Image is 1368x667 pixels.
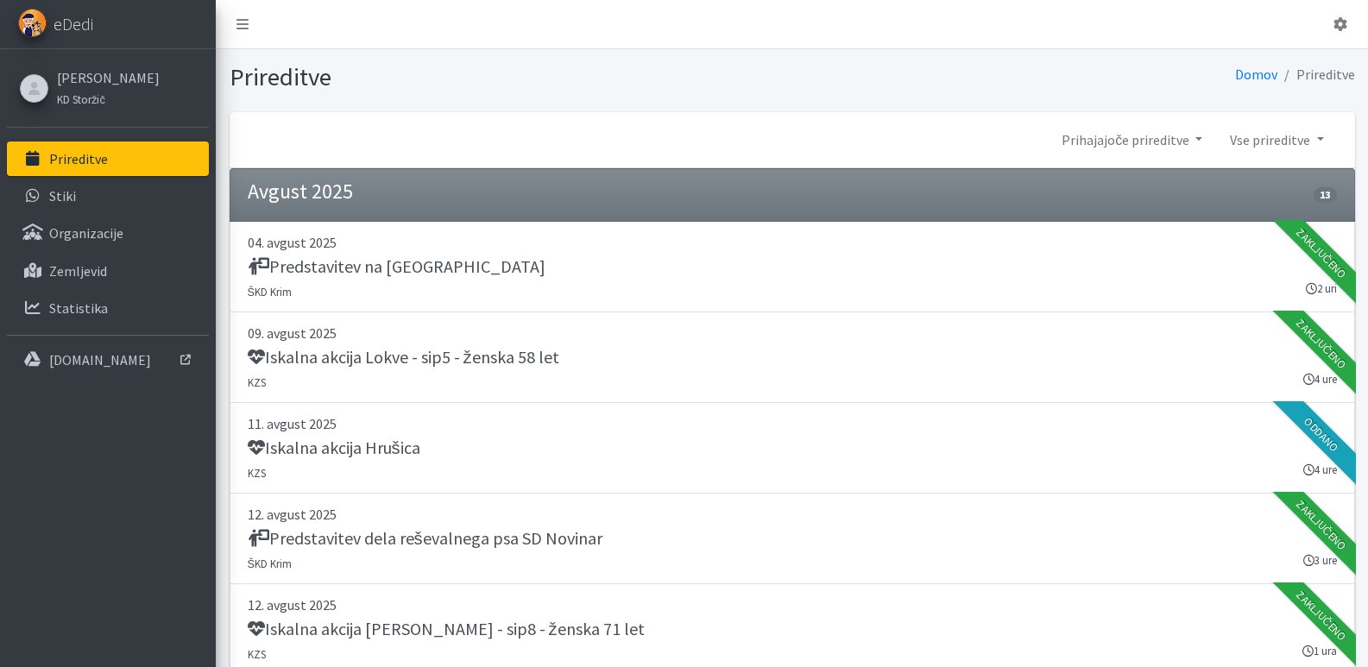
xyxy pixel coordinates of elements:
[7,291,209,325] a: Statistika
[7,343,209,377] a: [DOMAIN_NAME]
[230,62,786,92] h1: Prireditve
[230,494,1355,584] a: 12. avgust 2025 Predstavitev dela reševalnega psa SD Novinar ŠKD Krim 3 ure Zaključeno
[7,254,209,288] a: Zemljevid
[248,256,545,277] h5: Predstavitev na [GEOGRAPHIC_DATA]
[49,187,76,205] p: Stiki
[1235,66,1277,83] a: Domov
[7,216,209,250] a: Organizacije
[248,528,602,549] h5: Predstavitev dela reševalnega psa SD Novinar
[248,413,1337,434] p: 11. avgust 2025
[248,557,293,570] small: ŠKD Krim
[54,11,93,37] span: eDedi
[7,142,209,176] a: Prireditve
[248,466,266,480] small: KZS
[49,351,151,368] p: [DOMAIN_NAME]
[248,179,353,205] h4: Avgust 2025
[57,67,160,88] a: [PERSON_NAME]
[248,232,1337,253] p: 04. avgust 2025
[230,403,1355,494] a: 11. avgust 2025 Iskalna akcija Hrušica KZS 4 ure Oddano
[248,347,559,368] h5: Iskalna akcija Lokve - sip5 - ženska 58 let
[57,88,160,109] a: KD Storžič
[230,222,1355,312] a: 04. avgust 2025 Predstavitev na [GEOGRAPHIC_DATA] ŠKD Krim 2 uri Zaključeno
[248,647,266,661] small: KZS
[248,595,1337,615] p: 12. avgust 2025
[49,299,108,317] p: Statistika
[1216,123,1337,157] a: Vse prireditve
[49,150,108,167] p: Prireditve
[248,375,266,389] small: KZS
[248,504,1337,525] p: 12. avgust 2025
[248,285,293,299] small: ŠKD Krim
[230,312,1355,403] a: 09. avgust 2025 Iskalna akcija Lokve - sip5 - ženska 58 let KZS 4 ure Zaključeno
[49,224,123,242] p: Organizacije
[248,619,645,639] h5: Iskalna akcija [PERSON_NAME] - sip8 - ženska 71 let
[248,437,420,458] h5: Iskalna akcija Hrušica
[57,92,105,106] small: KD Storžič
[18,9,47,37] img: eDedi
[49,262,107,280] p: Zemljevid
[248,323,1337,343] p: 09. avgust 2025
[1048,123,1216,157] a: Prihajajoče prireditve
[1277,62,1355,87] li: Prireditve
[7,179,209,213] a: Stiki
[1314,187,1336,203] span: 13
